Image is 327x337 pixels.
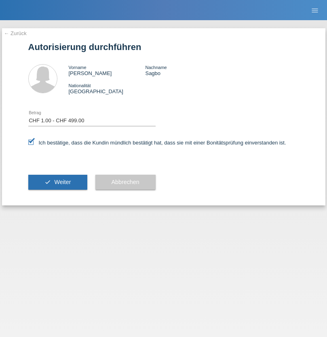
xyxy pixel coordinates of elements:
[69,64,146,76] div: [PERSON_NAME]
[4,30,27,36] a: ← Zurück
[28,175,87,190] button: check Weiter
[28,42,299,52] h1: Autorisierung durchführen
[28,140,286,146] label: Ich bestätige, dass die Kundin mündlich bestätigt hat, dass sie mit einer Bonitätsprüfung einvers...
[69,65,86,70] span: Vorname
[112,179,139,185] span: Abbrechen
[311,6,319,15] i: menu
[54,179,71,185] span: Weiter
[145,65,167,70] span: Nachname
[95,175,156,190] button: Abbrechen
[69,82,146,94] div: [GEOGRAPHIC_DATA]
[44,179,51,185] i: check
[145,64,222,76] div: Sagbo
[307,8,323,13] a: menu
[69,83,91,88] span: Nationalität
